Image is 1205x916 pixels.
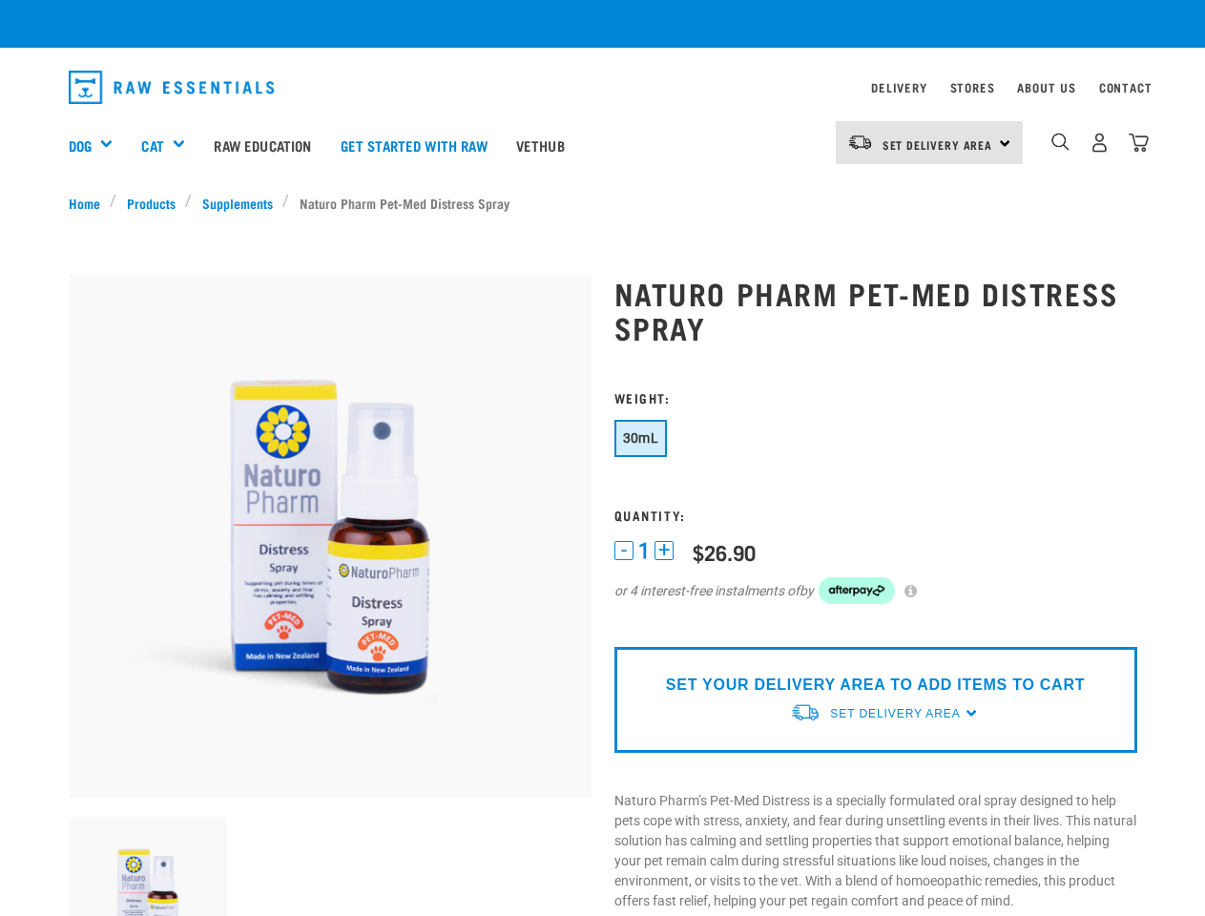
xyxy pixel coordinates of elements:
[1129,133,1149,153] img: home-icon@2x.png
[116,193,185,213] a: Products
[819,577,895,604] img: Afterpay
[141,135,163,156] a: Cat
[614,276,1137,344] h1: Naturo Pharm Pet-Med Distress Spray
[326,107,502,183] a: Get started with Raw
[614,791,1137,911] p: Naturo Pharm’s Pet-Med Distress is a specially formulated oral spray designed to help pets cope w...
[871,84,926,91] a: Delivery
[614,390,1137,405] h3: Weight:
[950,84,995,91] a: Stores
[830,707,960,720] span: Set Delivery Area
[53,63,1153,112] nav: dropdown navigation
[790,702,821,722] img: van-moving.png
[69,193,111,213] a: Home
[614,577,1137,604] div: or 4 interest-free instalments of by
[502,107,579,183] a: Vethub
[1051,133,1070,151] img: home-icon-1@2x.png
[614,508,1137,522] h3: Quantity:
[614,541,634,560] button: -
[69,71,275,104] img: Raw Essentials Logo
[638,541,650,561] span: 1
[847,134,873,151] img: van-moving.png
[69,193,1137,213] nav: breadcrumbs
[623,430,659,446] span: 30mL
[1099,84,1153,91] a: Contact
[666,674,1085,697] p: SET YOUR DELIVERY AREA TO ADD ITEMS TO CART
[1017,84,1075,91] a: About Us
[199,107,325,183] a: Raw Education
[654,541,674,560] button: +
[693,540,756,564] div: $26.90
[1090,133,1110,153] img: user.png
[192,193,282,213] a: Supplements
[69,135,92,156] a: Dog
[883,141,993,148] span: Set Delivery Area
[69,275,592,798] img: RE Product Shoot 2023 Nov8635
[614,420,668,457] button: 30mL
